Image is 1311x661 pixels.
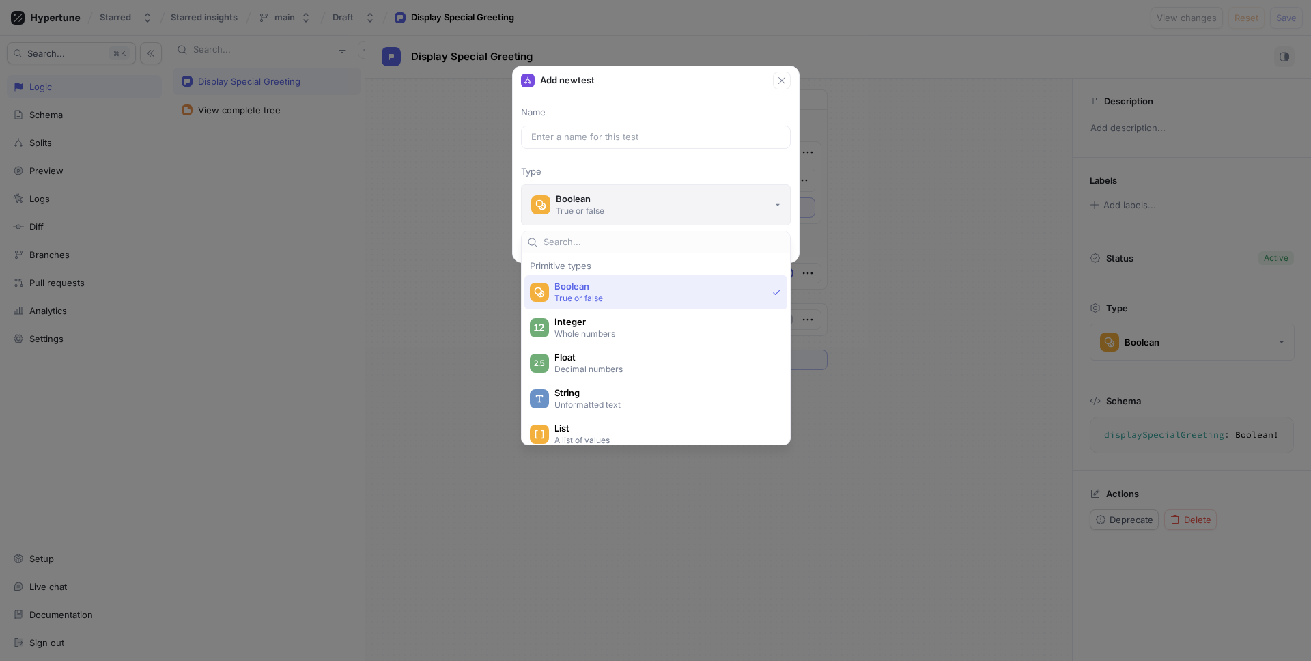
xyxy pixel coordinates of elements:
p: Add new test [540,74,595,87]
span: Boolean [554,281,767,292]
p: True or false [554,292,767,304]
span: Integer [554,316,775,328]
div: Boolean [556,193,604,205]
span: List [554,423,775,434]
p: Decimal numbers [554,363,773,375]
span: String [554,387,775,399]
div: True or false [556,205,604,216]
p: Unformatted text [554,399,773,410]
p: Type [521,165,791,179]
p: Whole numbers [554,328,773,339]
p: Name [521,106,791,119]
input: Search... [544,236,785,249]
p: A list of values [554,434,773,446]
button: BooleanTrue or false [521,184,791,225]
span: Float [554,352,775,363]
div: Primitive types [524,262,787,270]
input: Enter a name for this test [531,130,780,144]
